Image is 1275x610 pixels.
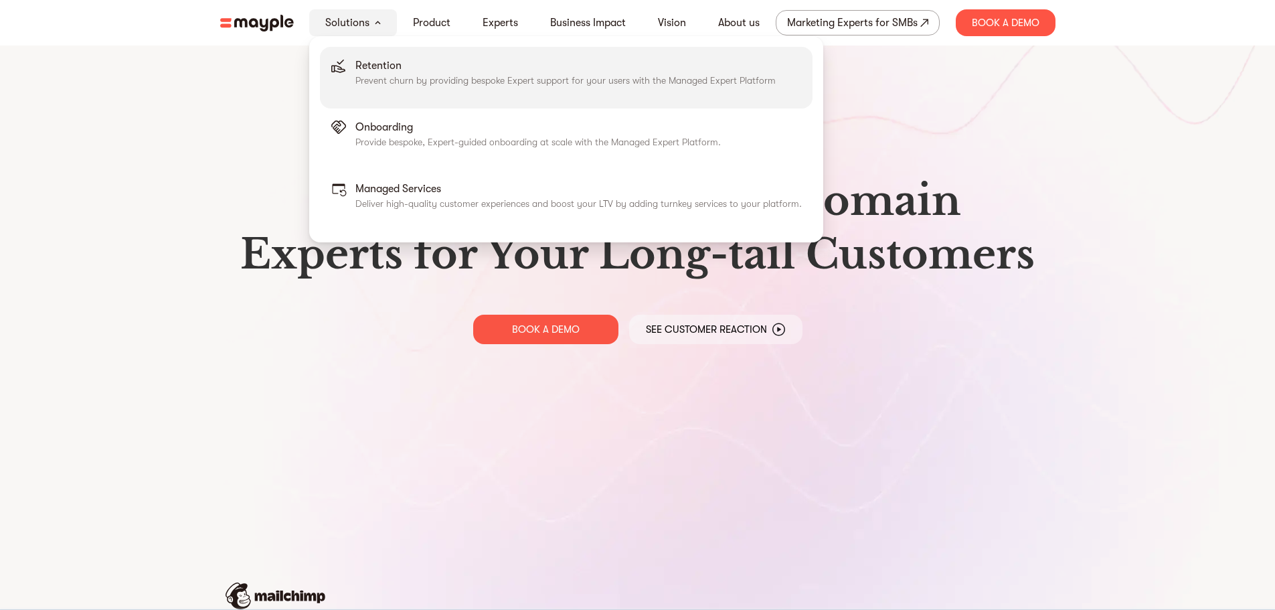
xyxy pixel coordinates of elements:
[550,15,626,31] a: Business Impact
[355,181,802,197] p: Managed Services
[658,15,686,31] a: Vision
[355,74,776,87] p: Prevent churn by providing bespoke Expert support for your users with the Managed Expert Platform
[413,15,450,31] a: Product
[776,10,940,35] a: Marketing Experts for SMBs
[629,315,802,344] a: See Customer Reaction
[320,47,813,108] a: Retention Prevent churn by providing bespoke Expert support for your users with the Managed Exper...
[226,583,325,609] img: mailchimp-logo
[512,323,580,336] p: BOOK A DEMO
[231,174,1045,281] h1: Leverage High-Touch Domain Experts for Your Long-tail Customers
[320,170,813,232] a: Managed Services Deliver high-quality customer experiences and boost your LTV by adding turnkey s...
[220,15,294,31] img: mayple-logo
[956,9,1055,36] div: Book A Demo
[483,15,518,31] a: Experts
[473,315,618,344] a: BOOK A DEMO
[718,15,760,31] a: About us
[325,15,369,31] a: Solutions
[320,108,813,170] a: Onboarding Provide bespoke, Expert-guided onboarding at scale with the Managed Expert Platform.
[355,135,721,149] p: Provide bespoke, Expert-guided onboarding at scale with the Managed Expert Platform.
[375,21,381,25] img: arrow-down
[646,323,767,336] p: See Customer Reaction
[355,58,776,74] p: Retention
[355,119,721,135] p: Onboarding
[355,197,802,210] p: Deliver high-quality customer experiences and boost your LTV by adding turnkey services to your p...
[787,13,918,32] div: Marketing Experts for SMBs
